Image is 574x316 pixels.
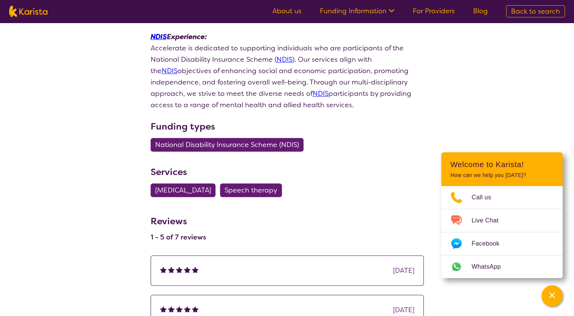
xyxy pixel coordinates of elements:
a: Back to search [506,5,565,17]
img: fullstar [192,266,198,273]
p: How can we help you [DATE]? [450,172,554,178]
a: Web link opens in a new tab. [441,255,563,278]
span: WhatsApp [472,261,510,272]
h3: Services [151,165,424,179]
span: [MEDICAL_DATA] [155,183,211,197]
span: National Disability Insurance Scheme (NDIS) [155,138,299,152]
span: Facebook [472,238,508,249]
img: fullstar [184,306,190,312]
a: Speech therapy [220,186,286,195]
a: NDIS [162,66,178,75]
h4: 1 - 5 of 7 reviews [151,233,206,242]
img: fullstar [160,266,167,273]
a: [MEDICAL_DATA] [151,186,220,195]
ul: Choose channel [441,186,563,278]
a: About us [272,6,302,16]
img: Karista logo [9,6,47,17]
a: NDIS [151,32,167,41]
button: Channel Menu [541,285,563,307]
a: For Providers [413,6,455,16]
img: fullstar [192,306,198,312]
div: [DATE] [393,265,414,276]
a: Funding Information [320,6,395,16]
a: National Disability Insurance Scheme (NDIS) [151,140,308,149]
span: Speech therapy [225,183,277,197]
h2: Welcome to Karista! [450,160,554,169]
h3: Funding types [151,120,424,133]
img: fullstar [184,266,190,273]
img: fullstar [168,266,175,273]
h3: Reviews [151,211,206,228]
span: Live Chat [472,215,508,226]
span: Call us [472,192,500,203]
div: Accelerate is dedicated to supporting individuals who are participants of the National Disability... [151,42,424,111]
a: NDIS [313,89,329,98]
img: fullstar [160,306,167,312]
div: Channel Menu [441,152,563,278]
a: NDIS [277,55,293,64]
img: fullstar [176,266,182,273]
img: fullstar [168,306,175,312]
span: Back to search [511,7,560,16]
img: fullstar [176,306,182,312]
a: Blog [473,6,488,16]
div: [DATE] [393,304,414,316]
strong: Experience: [151,32,207,41]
